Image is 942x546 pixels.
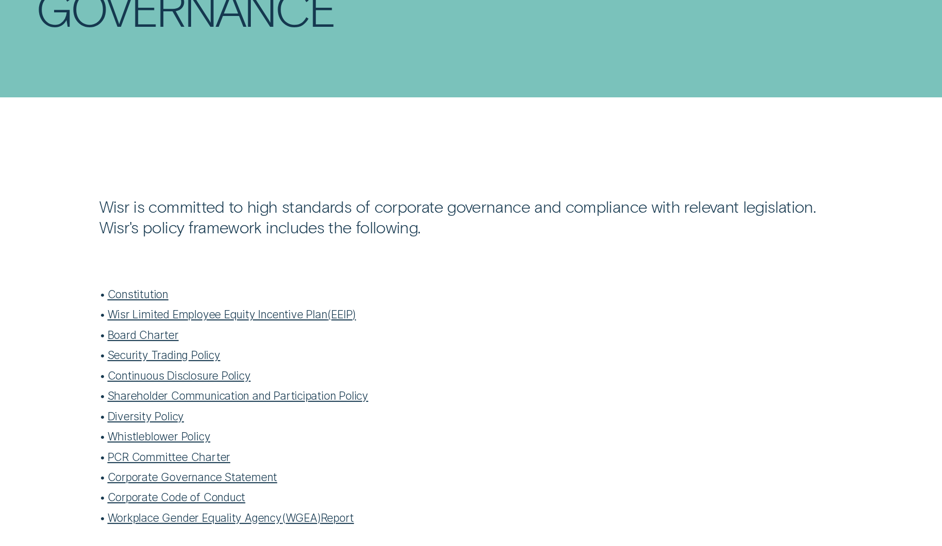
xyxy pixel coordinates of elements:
[99,196,843,287] div: Wisr is committed to high standards of corporate governance and compliance with relevant legislat...
[317,511,321,524] span: )
[108,389,368,402] a: Shareholder Communication and Participation Policy
[282,511,286,524] span: (
[108,470,278,484] a: Corporate Governance Statement
[108,430,211,443] a: Whistleblower Policy
[108,490,246,504] a: Corporate Code of Conduct
[108,328,179,342] a: Board Charter
[108,369,251,382] a: Continuous Disclosure Policy
[108,450,231,464] a: PCR Committee Charter
[108,287,168,301] a: Constitution
[108,409,184,423] a: Diversity Policy
[108,348,220,362] a: Security Trading Policy
[108,511,354,524] a: Workplace Gender Equality AgencyWGEAReport
[352,308,356,321] span: )
[108,308,356,321] a: Wisr Limited Employee Equity Incentive PlanEEIP
[327,308,331,321] span: (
